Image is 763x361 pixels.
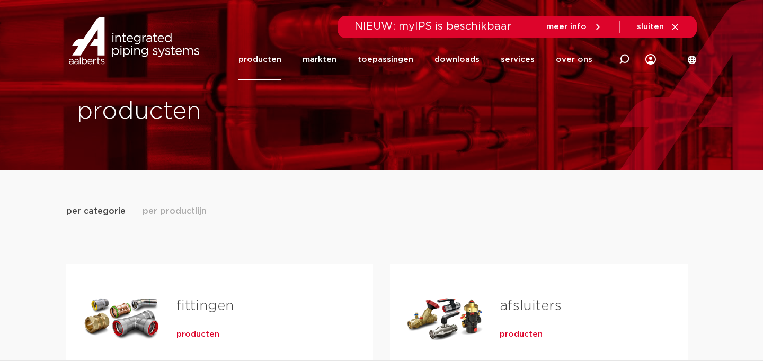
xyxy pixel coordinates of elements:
[546,23,587,31] span: meer info
[556,39,592,80] a: over ons
[500,329,543,340] a: producten
[354,21,512,32] span: NIEUW: myIPS is beschikbaar
[176,299,234,313] a: fittingen
[238,39,281,80] a: producten
[546,22,602,32] a: meer info
[66,205,126,218] span: per categorie
[637,23,664,31] span: sluiten
[176,329,219,340] a: producten
[434,39,480,80] a: downloads
[501,39,535,80] a: services
[500,299,562,313] a: afsluiters
[238,39,592,80] nav: Menu
[303,39,336,80] a: markten
[77,95,376,129] h1: producten
[143,205,207,218] span: per productlijn
[358,39,413,80] a: toepassingen
[637,22,680,32] a: sluiten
